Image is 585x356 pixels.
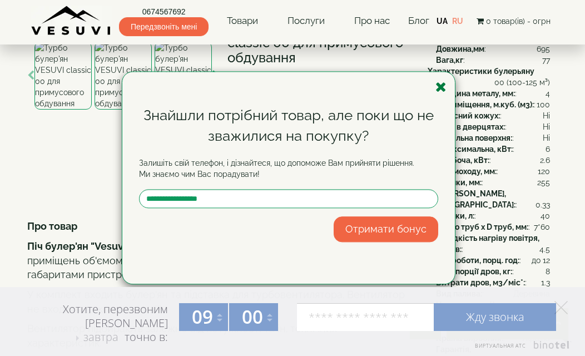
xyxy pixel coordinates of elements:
[83,329,118,344] span: завтра
[242,304,263,329] span: 00
[334,217,438,243] button: Отримати бонус
[20,302,168,345] div: Хотите, перезвоним [PERSON_NAME] точно в:
[434,303,556,331] a: Жду звонка
[192,304,213,329] span: 09
[139,105,438,146] div: Знайшли потрібний товар, але поки що не зважилися на покупку?
[139,158,438,180] p: Залишіть свій телефон, і дізнайтеся, що допоможе Вам прийняти рішення. Ми знаємо чим Вас порадувати!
